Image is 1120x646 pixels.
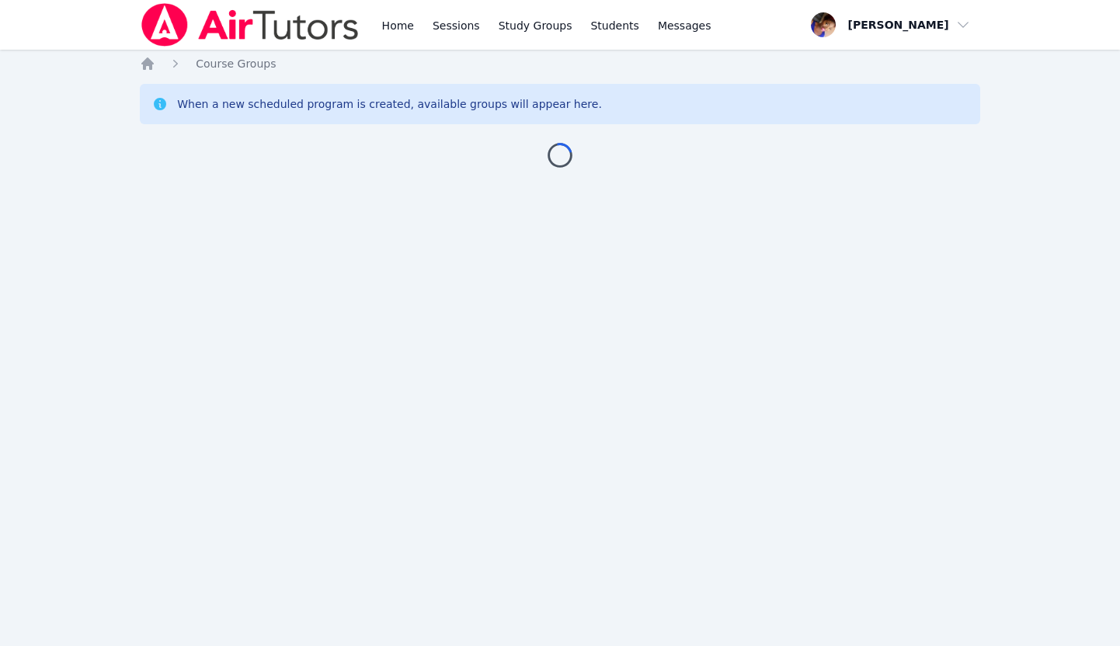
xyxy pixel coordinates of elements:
div: When a new scheduled program is created, available groups will appear here. [177,96,602,112]
nav: Breadcrumb [140,56,980,71]
img: Air Tutors [140,3,360,47]
span: Messages [658,18,711,33]
a: Course Groups [196,56,276,71]
span: Course Groups [196,57,276,70]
